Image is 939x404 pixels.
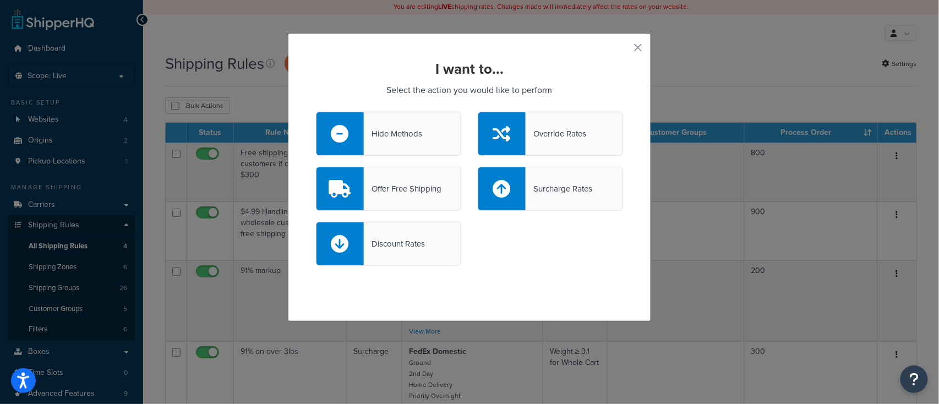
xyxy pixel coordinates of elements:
[364,181,441,196] div: Offer Free Shipping
[526,126,586,141] div: Override Rates
[435,58,504,79] strong: I want to...
[316,83,623,98] p: Select the action you would like to perform
[900,365,928,393] button: Open Resource Center
[364,126,422,141] div: Hide Methods
[526,181,592,196] div: Surcharge Rates
[364,236,425,252] div: Discount Rates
